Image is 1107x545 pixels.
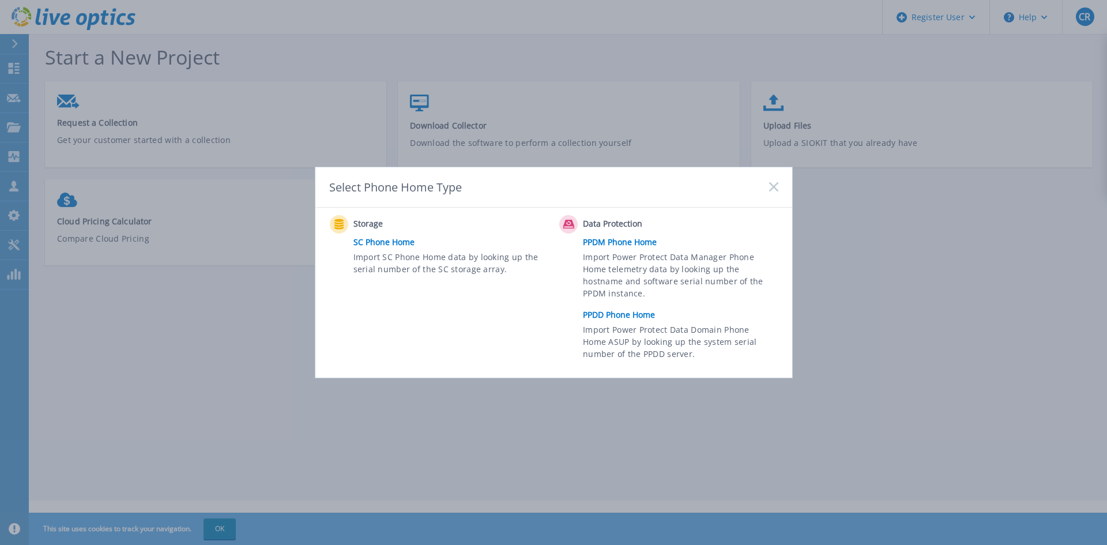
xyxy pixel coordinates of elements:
[583,306,784,324] a: PPDD Phone Home
[583,324,775,363] span: Import Power Protect Data Domain Phone Home ASUP by looking up the system serial number of the PP...
[583,251,775,304] span: Import Power Protect Data Manager Phone Home telemetry data by looking up the hostname and softwa...
[583,217,698,231] span: Data Protection
[353,251,545,277] span: Import SC Phone Home data by looking up the serial number of the SC storage array.
[583,234,784,251] a: PPDM Phone Home
[329,179,463,195] div: Select Phone Home Type
[353,217,468,231] span: Storage
[353,234,554,251] a: SC Phone Home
